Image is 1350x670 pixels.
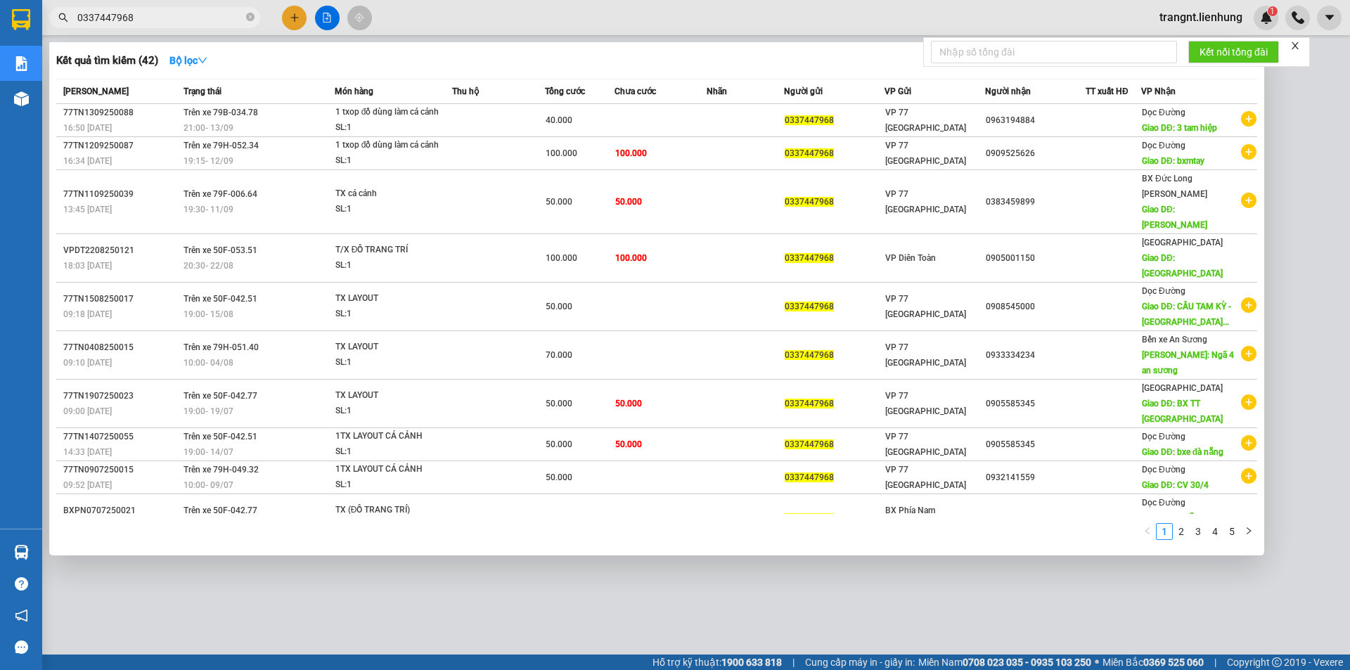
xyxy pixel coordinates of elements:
span: 50.000 [546,513,572,523]
div: 0905001150 [986,251,1085,266]
span: 100.000 [615,253,647,263]
span: Giao DĐ: [GEOGRAPHIC_DATA] [1142,253,1223,278]
li: 3 [1190,523,1207,540]
span: Trên xe 50F-042.77 [184,391,257,401]
span: Trên xe 50F-042.51 [184,294,257,304]
div: 77TN1309250088 [63,105,179,120]
span: Trên xe 79H-051.40 [184,342,259,352]
div: TX LAYOUT [335,388,441,404]
span: 09:00 [DATE] [63,406,112,416]
span: Bến xe An Sương [1142,335,1207,344]
span: BX Phía Nam [GEOGRAPHIC_DATA] [885,505,966,531]
span: VP 77 [GEOGRAPHIC_DATA] [885,342,966,368]
div: 77TN1109250039 [63,187,179,202]
div: 1 txop đồ dùng làm cá cảnh [335,105,441,120]
span: Trên xe 50F-042.77 [184,505,257,515]
span: notification [15,609,28,622]
div: TX LAYOUT [335,340,441,355]
span: left [1143,527,1152,535]
span: Dọc Đường [1142,108,1185,117]
span: 40.000 [546,115,572,125]
a: 1 [1157,524,1172,539]
a: 4 [1207,524,1223,539]
button: left [1139,523,1156,540]
span: Giao DĐ: CẦU TAM KỲ - [GEOGRAPHIC_DATA]... [1142,302,1231,327]
span: 13:45 [DATE] [63,205,112,214]
span: Giao DĐ: BX TT [GEOGRAPHIC_DATA] [1142,399,1223,424]
a: 5 [1224,524,1240,539]
span: Dọc Đường [1142,141,1185,150]
img: solution-icon [14,56,29,71]
a: 2 [1174,524,1189,539]
img: warehouse-icon [14,545,29,560]
span: 19:15 - 12/09 [184,156,233,166]
button: Kết nối tổng đài [1188,41,1279,63]
div: 77TN1508250017 [63,292,179,307]
span: 50.000 [615,197,642,207]
span: 0337447968 [785,115,834,125]
div: TX cá cảnh [335,186,441,202]
span: Giao DĐ: [PERSON_NAME] [1142,205,1207,230]
span: TT xuất HĐ [1086,86,1129,96]
span: Thu hộ [452,86,479,96]
div: 0905585345 [986,437,1085,452]
span: 19:00 - 19/07 [184,406,233,416]
span: BX Đức Long [PERSON_NAME] [1142,174,1207,199]
div: SL: 1 [335,404,441,419]
div: SL: 1 [335,153,441,169]
div: 77TN1209250087 [63,138,179,153]
span: 50.000 [546,472,572,482]
span: search [58,13,68,22]
span: Dọc Đường [1142,286,1185,296]
span: 19:00 - 14/07 [184,447,233,457]
div: 0909525626 [986,146,1085,161]
span: Trên xe 79H-049.32 [184,465,259,475]
span: Giao DĐ: 3 tam hiệp [1142,123,1217,133]
span: VP Nhận [1141,86,1176,96]
span: 0337447968 [785,513,834,523]
div: VPDT2208250121 [63,243,179,258]
span: message [15,640,28,654]
span: VP 77 [GEOGRAPHIC_DATA] [885,108,966,133]
span: 50.000 [546,399,572,408]
div: TX (ĐỒ TRANG TRÍ) [335,503,441,518]
span: 0337447968 [785,350,834,360]
span: [GEOGRAPHIC_DATA] [1142,238,1223,247]
a: 3 [1190,524,1206,539]
span: 18:03 [DATE] [63,261,112,271]
span: 70.000 [546,350,572,360]
span: Người nhận [985,86,1031,96]
span: 0337447968 [785,197,834,207]
span: 50.000 [546,302,572,311]
span: 09:18 [DATE] [63,309,112,319]
span: plus-circle [1241,468,1256,484]
span: Người gửi [784,86,823,96]
span: 09:52 [DATE] [63,480,112,490]
span: VP 77 [GEOGRAPHIC_DATA] [885,294,966,319]
span: plus-circle [1241,193,1256,208]
span: Trạng thái [184,86,221,96]
div: SL: 1 [335,307,441,322]
span: Nhãn [707,86,727,96]
span: 21:00 - 13/09 [184,123,233,133]
span: 10:00 - 04/08 [184,358,233,368]
span: [GEOGRAPHIC_DATA] [1142,383,1223,393]
div: 0905585345 [986,397,1085,411]
div: 0908545000 [986,299,1085,314]
img: warehouse-icon [14,91,29,106]
h3: Kết quả tìm kiếm ( 42 ) [56,53,158,68]
span: question-circle [15,577,28,591]
input: Nhập số tổng đài [931,41,1177,63]
span: Chưa cước [615,86,656,96]
input: Tìm tên, số ĐT hoặc mã đơn [77,10,243,25]
span: plus-circle [1241,394,1256,410]
span: 10:00 - 09/07 [184,480,233,490]
button: right [1240,523,1257,540]
span: 0337447968 [785,253,834,263]
span: Trên xe 50F-042.51 [184,432,257,442]
div: BXPN0707250021 [63,503,179,518]
span: 09:10 [DATE] [63,358,112,368]
div: 77TN1407250055 [63,430,179,444]
strong: Bộ lọc [169,55,207,66]
div: SL: 1 [335,120,441,136]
